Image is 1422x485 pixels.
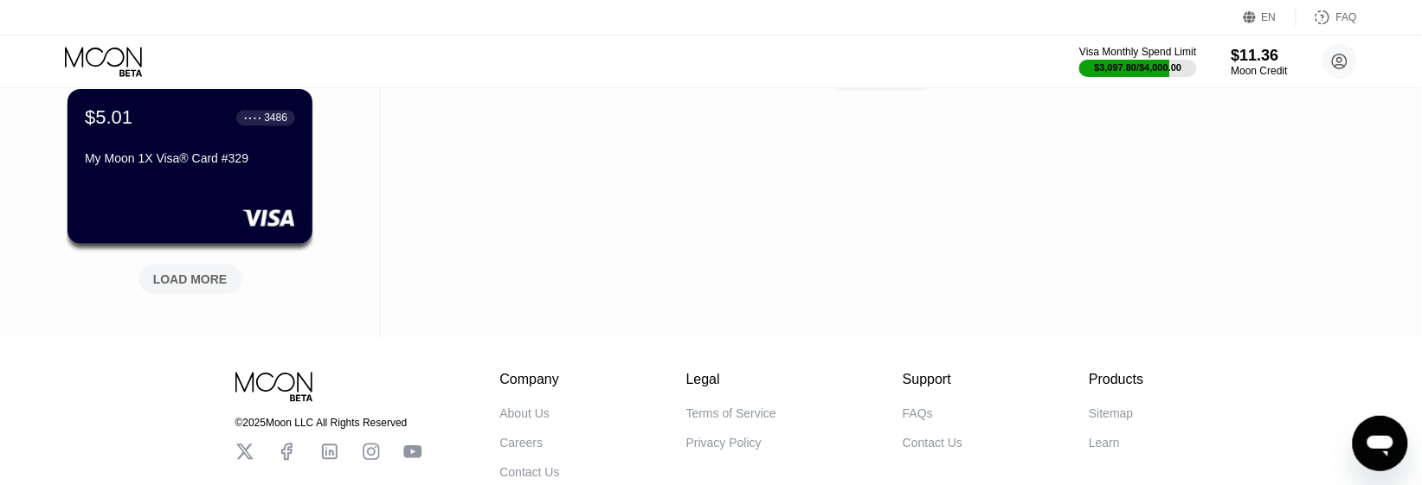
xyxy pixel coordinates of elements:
[500,372,560,387] div: Company
[1089,372,1143,387] div: Products
[500,406,550,420] div: About Us
[1089,406,1133,420] div: Sitemap
[68,89,312,244] div: $5.01● ● ● ●3486My Moon 1X Visa® Card #329
[125,258,255,294] div: LOAD MORE
[903,372,962,387] div: Support
[686,436,762,450] div: Privacy Policy
[1232,47,1288,65] div: $11.36
[500,465,560,479] div: Contact Us
[1244,9,1297,26] div: EN
[1232,47,1288,77] div: $11.36Moon Credit
[1089,436,1120,450] div: Learn
[85,106,132,129] div: $5.01
[153,271,228,287] div: LOAD MORE
[903,406,933,420] div: FAQs
[235,417,422,429] div: © 2025 Moon LLC All Rights Reserved
[1297,9,1357,26] div: FAQ
[500,436,544,450] div: Careers
[244,115,261,120] div: ● ● ● ●
[1095,62,1182,73] div: $3,097.80 / $4,000.00
[85,151,295,165] div: My Moon 1X Visa® Card #329
[1232,65,1288,77] div: Moon Credit
[903,436,962,450] div: Contact Us
[1079,46,1196,58] div: Visa Monthly Spend Limit
[686,406,776,420] div: Terms of Service
[1079,46,1196,77] div: Visa Monthly Spend Limit$3,097.80/$4,000.00
[1336,11,1357,23] div: FAQ
[264,112,287,124] div: 3486
[686,372,776,387] div: Legal
[1353,416,1408,471] iframe: Button to launch messaging window
[1262,11,1277,23] div: EN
